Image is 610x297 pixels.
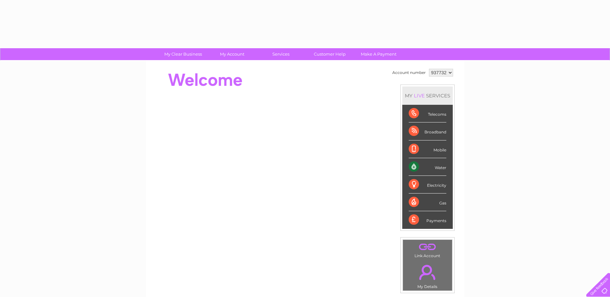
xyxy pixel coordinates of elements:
[409,105,446,122] div: Telecoms
[391,67,427,78] td: Account number
[409,140,446,158] div: Mobile
[403,239,452,260] td: Link Account
[409,176,446,194] div: Electricity
[409,194,446,211] div: Gas
[403,259,452,291] td: My Details
[409,211,446,229] div: Payments
[405,261,451,283] a: .
[205,48,259,60] a: My Account
[409,122,446,140] div: Broadband
[254,48,307,60] a: Services
[402,86,453,105] div: MY SERVICES
[409,158,446,176] div: Water
[303,48,356,60] a: Customer Help
[157,48,210,60] a: My Clear Business
[413,93,426,99] div: LIVE
[352,48,405,60] a: Make A Payment
[405,241,451,253] a: .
